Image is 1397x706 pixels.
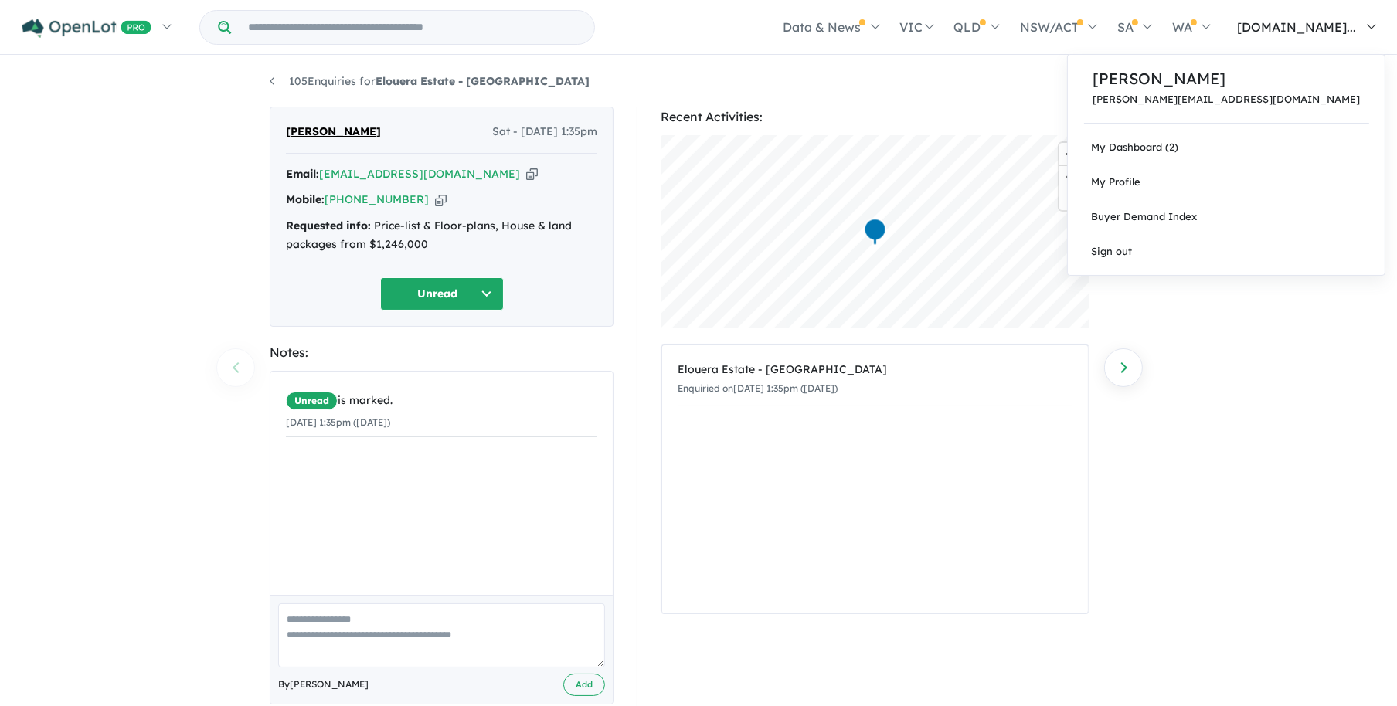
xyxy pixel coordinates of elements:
a: Elouera Estate - [GEOGRAPHIC_DATA]Enquiried on[DATE] 1:35pm ([DATE]) [678,353,1072,406]
strong: Elouera Estate - [GEOGRAPHIC_DATA] [376,74,590,88]
small: [DATE] 1:35pm ([DATE]) [286,416,390,428]
a: Buyer Demand Index [1068,199,1385,234]
div: Notes: [270,342,614,363]
button: Add [563,674,605,696]
span: [DOMAIN_NAME]... [1237,19,1356,35]
a: [PHONE_NUMBER] [325,192,429,206]
div: Map marker [864,218,887,246]
span: Sat - [DATE] 1:35pm [492,123,597,141]
div: is marked. [286,392,597,410]
button: Zoom in [1059,143,1082,165]
span: Unread [286,392,338,410]
a: [PERSON_NAME] [1093,67,1360,90]
a: 105Enquiries forElouera Estate - [GEOGRAPHIC_DATA] [270,74,590,88]
button: Copy [526,166,538,182]
span: By [PERSON_NAME] [278,677,369,692]
div: Recent Activities: [661,107,1089,127]
button: Unread [380,277,504,311]
a: Sign out [1068,234,1385,269]
div: Price-list & Floor-plans, House & land packages from $1,246,000 [286,217,597,254]
button: Zoom out [1059,165,1082,188]
span: My Profile [1091,175,1140,188]
a: My Profile [1068,165,1385,199]
div: Elouera Estate - [GEOGRAPHIC_DATA] [678,361,1072,379]
a: [PERSON_NAME][EMAIL_ADDRESS][DOMAIN_NAME] [1093,93,1360,105]
a: [EMAIL_ADDRESS][DOMAIN_NAME] [319,167,520,181]
strong: Email: [286,167,319,181]
img: Openlot PRO Logo White [22,19,151,38]
small: Enquiried on [DATE] 1:35pm ([DATE]) [678,382,838,394]
nav: breadcrumb [270,73,1127,91]
button: Reset bearing to north [1059,188,1082,210]
button: Copy [435,192,447,208]
strong: Requested info: [286,219,371,233]
canvas: Map [661,135,1089,328]
a: My Dashboard (2) [1068,130,1385,165]
strong: Mobile: [286,192,325,206]
span: [PERSON_NAME] [286,123,381,141]
input: Try estate name, suburb, builder or developer [234,11,591,44]
span: Zoom out [1059,166,1082,188]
